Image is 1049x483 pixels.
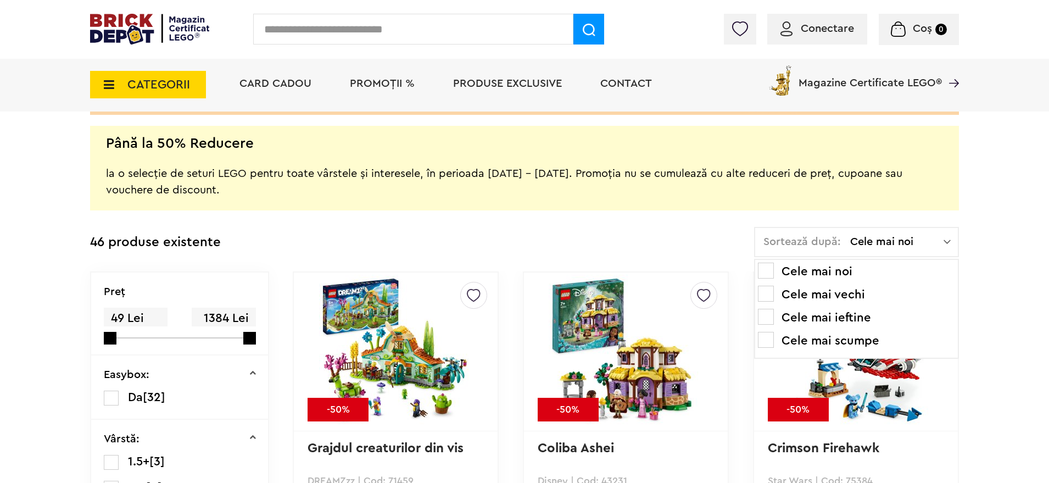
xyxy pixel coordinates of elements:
a: Crimson Firehawk [768,442,879,455]
a: Grajdul creaturilor din vis [308,442,464,455]
a: Conectare [780,23,854,34]
p: Easybox: [104,369,149,380]
div: -50% [308,398,369,421]
small: 0 [935,24,947,35]
li: Cele mai vechi [758,286,955,303]
img: Grajdul creaturilor din vis [319,275,473,429]
a: Card Cadou [239,78,311,89]
p: Preţ [104,286,125,297]
div: 46 produse existente [90,227,221,258]
span: 1.5+ [128,456,149,468]
span: Sortează după: [763,236,841,247]
h2: Până la 50% Reducere [106,138,254,149]
li: Cele mai ieftine [758,309,955,326]
span: 1384 Lei [192,308,255,329]
span: 49 Lei [104,308,168,329]
div: la o selecție de seturi LEGO pentru toate vârstele și interesele, în perioada [DATE] - [DATE]. Pr... [106,149,943,198]
img: Coliba Ashei [549,275,702,429]
span: [3] [149,456,165,468]
span: Conectare [801,23,854,34]
p: Vârstă: [104,434,140,445]
li: Cele mai scumpe [758,332,955,349]
div: -50% [768,398,829,421]
a: Coliba Ashei [538,442,614,455]
div: -50% [538,398,599,421]
span: CATEGORII [127,79,190,91]
span: Magazine Certificate LEGO® [799,63,942,88]
a: Produse exclusive [453,78,562,89]
span: Da [128,391,143,403]
span: Coș [913,23,932,34]
a: Contact [600,78,652,89]
a: PROMOȚII % [350,78,415,89]
a: Magazine Certificate LEGO® [942,63,959,74]
span: [32] [143,391,165,403]
span: Cele mai noi [850,236,944,247]
li: Cele mai noi [758,263,955,280]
